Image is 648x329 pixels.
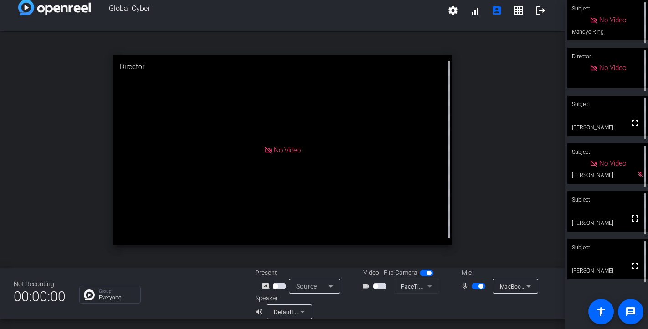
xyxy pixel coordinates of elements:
[84,289,95,300] img: Chat Icon
[629,213,640,224] mat-icon: fullscreen
[629,261,640,272] mat-icon: fullscreen
[447,5,458,16] mat-icon: settings
[14,285,66,308] span: 00:00:00
[513,5,524,16] mat-icon: grid_on
[384,268,417,278] span: Flip Camera
[14,279,66,289] div: Not Recording
[274,308,382,315] span: Default - MacBook Air Speakers (Built-in)
[500,283,591,290] span: MacBook Air Microphone (Built-in)
[535,5,546,16] mat-icon: logout
[296,283,317,290] span: Source
[461,281,472,292] mat-icon: mic_none
[363,268,379,278] span: Video
[453,268,544,278] div: Mic
[567,191,648,208] div: Subject
[255,294,310,303] div: Speaker
[99,289,136,294] p: Group
[567,96,648,113] div: Subject
[255,268,346,278] div: Present
[625,306,636,317] mat-icon: message
[629,117,640,128] mat-icon: fullscreen
[262,281,273,292] mat-icon: screen_share_outline
[599,64,626,72] span: No Video
[255,306,266,317] mat-icon: volume_up
[596,306,607,317] mat-icon: accessibility
[599,159,626,167] span: No Video
[491,5,502,16] mat-icon: account_box
[274,146,301,154] span: No Video
[99,295,136,300] p: Everyone
[567,48,648,65] div: Director
[567,143,648,161] div: Subject
[113,55,452,79] div: Director
[599,16,626,24] span: No Video
[567,239,648,256] div: Subject
[362,281,373,292] mat-icon: videocam_outline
